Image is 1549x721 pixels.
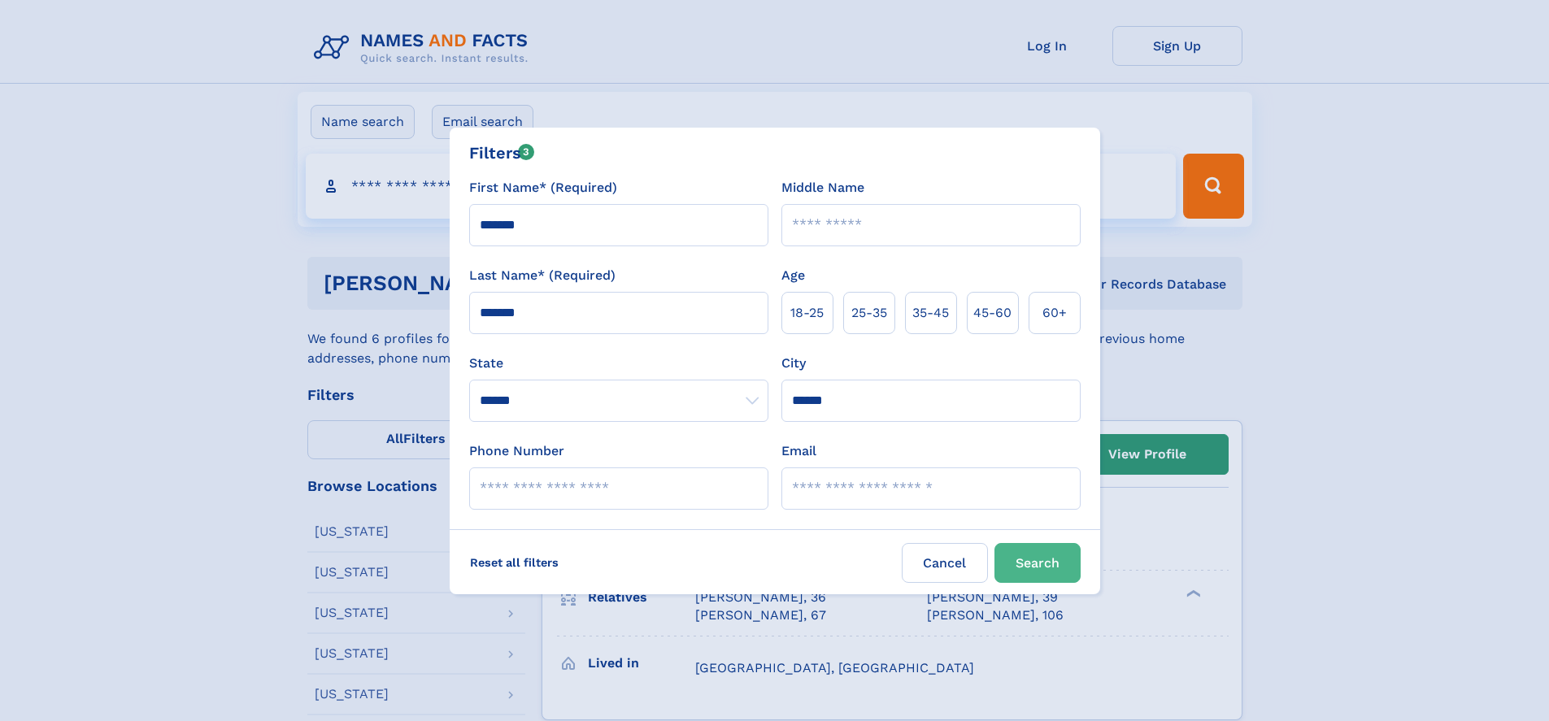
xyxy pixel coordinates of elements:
[1042,303,1067,323] span: 60+
[851,303,887,323] span: 25‑35
[781,266,805,285] label: Age
[781,354,806,373] label: City
[781,178,864,198] label: Middle Name
[469,178,617,198] label: First Name* (Required)
[469,441,564,461] label: Phone Number
[973,303,1012,323] span: 45‑60
[790,303,824,323] span: 18‑25
[469,266,616,285] label: Last Name* (Required)
[994,543,1081,583] button: Search
[781,441,816,461] label: Email
[459,543,569,582] label: Reset all filters
[469,354,768,373] label: State
[902,543,988,583] label: Cancel
[912,303,949,323] span: 35‑45
[469,141,535,165] div: Filters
